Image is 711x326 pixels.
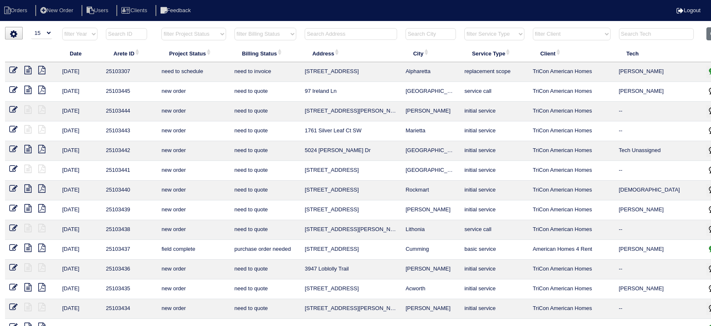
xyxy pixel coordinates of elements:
[300,181,401,200] td: [STREET_ADDRESS]
[230,62,300,82] td: need to invoice
[157,240,230,260] td: field complete
[230,102,300,121] td: need to quote
[615,240,703,260] td: [PERSON_NAME]
[300,220,401,240] td: [STREET_ADDRESS][PERSON_NAME]
[401,161,460,181] td: [GEOGRAPHIC_DATA]
[529,299,615,319] td: TriCon American Homes
[102,141,157,161] td: 25103442
[529,260,615,279] td: TriCon American Homes
[529,82,615,102] td: TriCon American Homes
[615,62,703,82] td: [PERSON_NAME]
[58,200,102,220] td: [DATE]
[300,260,401,279] td: 3947 Loblolly Trail
[401,220,460,240] td: Lithonia
[529,240,615,260] td: American Homes 4 Rent
[58,62,102,82] td: [DATE]
[58,279,102,299] td: [DATE]
[615,279,703,299] td: [PERSON_NAME]
[157,82,230,102] td: new order
[615,260,703,279] td: --
[300,45,401,62] th: Address: activate to sort column ascending
[615,181,703,200] td: [DEMOGRAPHIC_DATA]
[677,7,700,13] a: Logout
[460,82,528,102] td: service call
[157,181,230,200] td: new order
[300,141,401,161] td: 5024 [PERSON_NAME] Dr
[615,45,703,62] th: Tech
[102,220,157,240] td: 25103438
[460,102,528,121] td: initial service
[529,62,615,82] td: TriCon American Homes
[157,299,230,319] td: new order
[460,45,528,62] th: Service Type: activate to sort column ascending
[529,200,615,220] td: TriCon American Homes
[300,299,401,319] td: [STREET_ADDRESS][PERSON_NAME]
[102,62,157,82] td: 25103307
[401,279,460,299] td: Acworth
[230,240,300,260] td: purchase order needed
[300,161,401,181] td: [STREET_ADDRESS]
[300,82,401,102] td: 97 Ireland Ln
[58,260,102,279] td: [DATE]
[529,141,615,161] td: TriCon American Homes
[401,181,460,200] td: Rockmart
[529,181,615,200] td: TriCon American Homes
[460,260,528,279] td: initial service
[615,121,703,141] td: --
[102,121,157,141] td: 25103443
[401,121,460,141] td: Marietta
[102,200,157,220] td: 25103439
[82,5,115,16] li: Users
[102,102,157,121] td: 25103444
[157,220,230,240] td: new order
[102,45,157,62] th: Arete ID: activate to sort column ascending
[58,299,102,319] td: [DATE]
[460,121,528,141] td: initial service
[230,161,300,181] td: need to quote
[460,200,528,220] td: initial service
[615,141,703,161] td: Tech Unassigned
[58,141,102,161] td: [DATE]
[401,299,460,319] td: [PERSON_NAME]
[116,7,154,13] a: Clients
[102,279,157,299] td: 25103435
[230,45,300,62] th: Billing Status: activate to sort column ascending
[460,220,528,240] td: service call
[230,82,300,102] td: need to quote
[230,279,300,299] td: need to quote
[102,161,157,181] td: 25103441
[102,82,157,102] td: 25103445
[116,5,154,16] li: Clients
[529,279,615,299] td: TriCon American Homes
[82,7,115,13] a: Users
[155,5,197,16] li: Feedback
[401,141,460,161] td: [GEOGRAPHIC_DATA]
[460,240,528,260] td: basic service
[529,220,615,240] td: TriCon American Homes
[102,299,157,319] td: 25103434
[615,299,703,319] td: --
[615,82,703,102] td: [PERSON_NAME]
[157,141,230,161] td: new order
[460,279,528,299] td: initial service
[401,102,460,121] td: [PERSON_NAME]
[35,7,80,13] a: New Order
[58,82,102,102] td: [DATE]
[300,121,401,141] td: 1761 Silver Leaf Ct SW
[157,45,230,62] th: Project Status: activate to sort column ascending
[157,102,230,121] td: new order
[460,161,528,181] td: initial service
[401,260,460,279] td: [PERSON_NAME]
[529,121,615,141] td: TriCon American Homes
[102,260,157,279] td: 25103436
[35,5,80,16] li: New Order
[406,28,456,40] input: Search City
[230,121,300,141] td: need to quote
[230,260,300,279] td: need to quote
[230,220,300,240] td: need to quote
[58,161,102,181] td: [DATE]
[460,62,528,82] td: replacement scope
[460,181,528,200] td: initial service
[300,62,401,82] td: [STREET_ADDRESS]
[58,45,102,62] th: Date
